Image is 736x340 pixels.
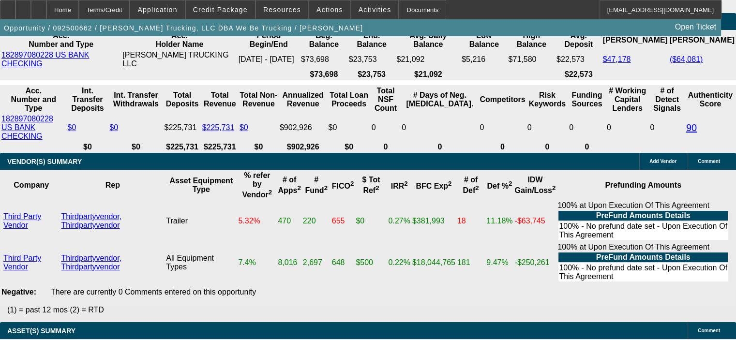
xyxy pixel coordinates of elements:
[486,242,513,283] td: 9.47%
[527,114,568,141] td: 0
[186,0,255,19] button: Credit Package
[461,50,507,69] td: $5,216
[328,86,370,113] th: Total Loan Proceeds
[698,159,720,164] span: Comment
[556,70,601,79] th: $22,573
[331,242,355,283] td: 648
[7,327,75,335] span: ASSET(S) SUMMARY
[3,212,41,229] a: Third Party Vendor
[396,70,460,79] th: $21,092
[457,201,485,241] td: 18
[649,114,685,141] td: 0
[371,86,400,113] th: Sum of the Total NSF Count and Total Overdraft Fee Count from Ocrolus
[202,123,235,132] a: $225,731
[238,242,276,283] td: 7.4%
[109,142,163,152] th: $0
[401,86,478,113] th: # Days of Neg. [MEDICAL_DATA].
[61,212,122,229] a: Thirdpartyvendor, Thirdpartyvendor
[278,176,300,194] b: # of Apps
[396,50,460,69] td: $21,092
[557,243,729,282] div: 100% at Upon Execution Of This Agreement
[269,189,272,196] sup: 2
[649,86,685,113] th: # of Detect Signals
[527,86,568,113] th: Risk Keywords
[164,114,201,141] td: $225,731
[302,201,330,241] td: 220
[331,201,355,241] td: 655
[7,306,736,314] p: (1) = past 12 mos (2) = RTD
[605,181,681,189] b: Prefunding Amounts
[348,70,395,79] th: $23,753
[596,253,691,261] b: PreFund Amounts Details
[105,181,120,189] b: Rep
[686,86,735,113] th: Authenticity Score
[558,263,728,281] td: 100% - No prefund date set - Upon Execution Of This Agreement
[556,31,601,49] th: Avg. Deposit
[302,242,330,283] td: 2,697
[388,242,410,283] td: 0.22%
[1,288,36,296] b: Negative:
[457,242,485,283] td: 181
[3,254,41,271] a: Third Party Vendor
[202,86,238,113] th: Total Revenue
[396,31,460,49] th: Avg. Daily Balance
[238,31,300,49] th: Period Begin/End
[388,201,410,241] td: 0.27%
[514,176,556,194] b: IDW Gain/Loss
[359,6,391,14] span: Activities
[371,142,400,152] th: 0
[202,142,238,152] th: $225,731
[569,114,605,141] td: 0
[348,31,395,49] th: End. Balance
[316,6,343,14] span: Actions
[514,242,556,283] td: -$250,261
[557,201,729,241] div: 100% at Upon Execution Of This Agreement
[263,6,301,14] span: Resources
[514,201,556,241] td: -$63,745
[376,184,379,192] sup: 2
[602,31,668,49] th: [PERSON_NAME]
[277,201,301,241] td: 470
[527,142,568,152] th: 0
[324,184,328,192] sup: 2
[607,123,611,132] span: 0
[569,86,605,113] th: Funding Sources
[371,114,400,141] td: 0
[698,328,720,333] span: Comment
[412,242,456,283] td: $18,044,765
[130,0,184,19] button: Application
[362,176,380,194] b: $ Tot Ref
[602,55,631,63] a: $47,178
[463,176,479,194] b: # of Def
[280,123,327,132] div: $902,926
[416,182,451,190] b: BFC Exp
[404,180,407,187] sup: 2
[328,142,370,152] th: $0
[68,123,76,132] a: $0
[300,70,347,79] th: $73,698
[4,24,363,32] span: Opportunity / 092500662 / [PERSON_NAME] Trucking, LLC DBA We Be Trucking / [PERSON_NAME]
[256,0,308,19] button: Resources
[552,184,556,192] sup: 2
[1,115,53,140] a: 182897080228 US BANK CHECKING
[348,50,395,69] td: $23,753
[448,180,451,187] sup: 2
[508,31,555,49] th: High Balance
[670,55,703,63] a: ($64,081)
[401,114,478,141] td: 0
[164,86,201,113] th: Total Deposits
[486,201,513,241] td: 11.18%
[475,184,479,192] sup: 2
[239,142,278,152] th: $0
[279,86,327,113] th: Annualized Revenue
[401,142,478,152] th: 0
[67,86,108,113] th: Int. Transfer Deposits
[461,31,507,49] th: Low Balance
[238,50,300,69] td: [DATE] - [DATE]
[14,181,49,189] b: Company
[649,159,676,164] span: Add Vendor
[669,31,735,49] th: [PERSON_NAME]
[569,142,605,152] th: 0
[1,31,121,49] th: Acc. Number and Type
[277,242,301,283] td: 8,016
